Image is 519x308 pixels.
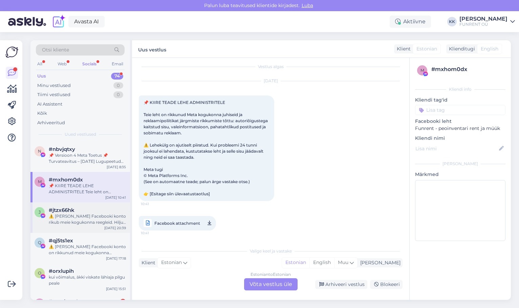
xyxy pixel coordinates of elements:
div: [DATE] 8:35 [107,164,126,170]
span: #jtzx66hk [49,207,74,213]
div: Arhiveeritud [37,119,65,126]
p: Kliendi nimi [415,135,505,142]
span: Uued vestlused [65,131,96,137]
div: [DATE] 20:39 [104,225,126,230]
div: [DATE] 10:41 [105,195,126,200]
div: 74 [111,73,123,80]
div: Klient [394,45,411,52]
div: [DATE] 15:51 [106,286,126,291]
div: AI Assistent [37,101,62,108]
span: #nbvjqtxy [49,146,75,152]
div: Uus [37,73,46,80]
span: q [38,240,41,245]
span: English [481,45,498,52]
p: Facebooki leht [415,118,505,125]
div: Kliendi info [415,86,505,92]
div: Email [110,60,125,68]
span: Estonian [416,45,437,52]
span: Luba [300,2,315,8]
div: Klient [139,259,155,266]
div: kui võimalus, äkki viskate lähiaja pilgu peale [49,274,126,286]
span: Muu [338,259,348,265]
a: [PERSON_NAME]FUNRENT OÜ [459,16,515,27]
div: Tiimi vestlused [37,91,70,98]
div: 0 [113,91,123,98]
div: ⚠️ [PERSON_NAME] Facebooki konto on rikkunud meie kogukonna standardeid. Meie süsteem on saanud p... [49,244,126,256]
span: j [39,210,41,215]
div: [PERSON_NAME] [459,16,507,22]
div: Kõik [37,110,47,117]
div: Minu vestlused [37,82,71,89]
div: [DATE] 17:18 [106,256,126,261]
div: Arhiveeri vestlus [315,280,367,289]
span: m [38,179,42,184]
img: explore-ai [51,15,66,29]
div: English [309,258,334,268]
span: 📌 KIIRE TEADE LEHE ADMINISTRITELE Teie leht on rikkunud Meta kogukonna juhiseid ja reklaamipoliit... [144,100,269,196]
span: Estonian [161,259,182,266]
span: Facebook attachment [154,219,200,227]
div: FUNRENT OÜ [459,22,507,27]
div: Aktiivne [390,16,431,28]
span: Otsi kliente [42,46,69,53]
div: All [36,60,44,68]
div: Blokeeri [370,280,403,289]
span: #qj5ts1ex [49,238,73,244]
span: #mvxlrrm4 [49,299,78,305]
span: m [420,68,424,73]
div: Vestlus algas [139,64,403,70]
img: Askly Logo [5,46,18,59]
p: Funrent - peoinventari rent ja müük [415,125,505,132]
label: Uus vestlus [138,44,166,53]
div: Socials [81,60,98,68]
div: Estonian to Estonian [251,271,291,278]
p: Kliendi tag'id [415,96,505,104]
div: 📌 KIIRE TEADE LEHE ADMINISTRITELE Teie leht on rikkunud Meta kogukonna juhiseid ja reklaamipoliit... [49,183,126,195]
div: Valige keel ja vastake [139,248,403,254]
div: Klienditugi [446,45,475,52]
span: o [38,270,41,276]
div: [PERSON_NAME] [358,259,401,266]
div: 5 [120,299,126,305]
div: Web [56,60,68,68]
div: [DATE] [139,78,403,84]
div: # mxhom0dx [431,65,503,73]
input: Lisa tag [415,105,505,115]
span: #orxlupih [49,268,74,274]
div: KK [447,17,457,26]
div: 📌 Versioon 4 Meta Toetus 📌 Turvateavitus – [DATE] Lugupeetud klient, Meie süsteem on registreerin... [49,152,126,164]
span: #mxhom0dx [49,177,83,183]
span: 10:41 [141,229,166,237]
span: n [38,149,41,154]
div: 0 [113,82,123,89]
div: Võta vestlus üle [244,278,298,290]
div: [PERSON_NAME] [415,161,505,167]
div: ⚠️ [PERSON_NAME] Facebooki konto rikub meie kogukonna reegleid. Hiljuti on meie süsteem saanud ka... [49,213,126,225]
a: Avasta AI [68,16,105,27]
span: 10:41 [141,201,166,206]
input: Lisa nimi [415,145,498,152]
a: Facebook attachment10:41 [139,216,216,230]
div: Estonian [282,258,309,268]
p: Märkmed [415,171,505,178]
